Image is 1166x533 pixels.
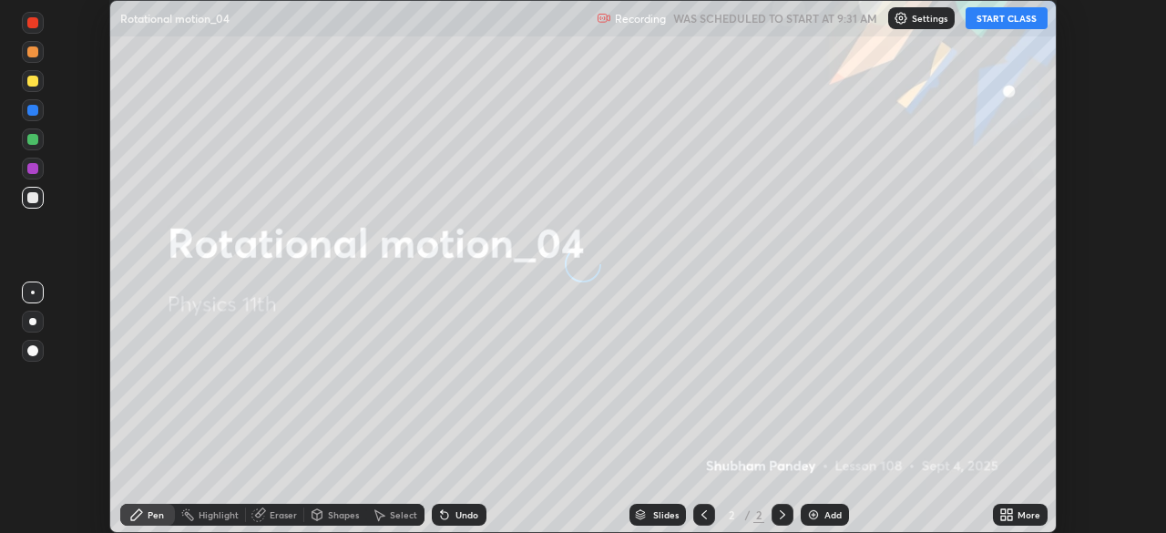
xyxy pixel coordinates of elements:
div: Undo [455,510,478,519]
img: add-slide-button [806,507,821,522]
img: recording.375f2c34.svg [597,11,611,26]
div: Add [824,510,842,519]
div: Slides [653,510,679,519]
div: 2 [753,507,764,523]
div: / [744,509,750,520]
div: More [1018,510,1040,519]
div: Pen [148,510,164,519]
div: Shapes [328,510,359,519]
p: Recording [615,12,666,26]
button: START CLASS [966,7,1048,29]
div: 2 [722,509,741,520]
div: Select [390,510,417,519]
div: Highlight [199,510,239,519]
p: Settings [912,14,947,23]
img: class-settings-icons [894,11,908,26]
p: Rotational motion_04 [120,11,230,26]
div: Eraser [270,510,297,519]
h5: WAS SCHEDULED TO START AT 9:31 AM [673,10,877,26]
